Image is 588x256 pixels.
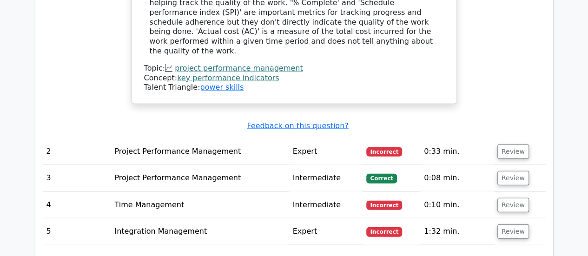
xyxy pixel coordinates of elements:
button: Review [497,171,529,185]
td: Intermediate [289,192,363,218]
td: Expert [289,218,363,245]
td: 5 [43,218,111,245]
a: key performance indicators [177,73,279,82]
a: power skills [200,83,244,92]
span: Incorrect [366,227,402,236]
td: Intermediate [289,165,363,191]
div: Talent Triangle: [144,64,444,92]
span: Incorrect [366,147,402,157]
div: Concept: [144,73,444,83]
td: 0:08 min. [420,165,494,191]
td: Project Performance Management [111,165,289,191]
a: project performance management [175,64,303,72]
td: 4 [43,192,111,218]
td: 3 [43,165,111,191]
a: Feedback on this question? [247,121,348,130]
td: 2 [43,138,111,165]
td: Time Management [111,192,289,218]
span: Incorrect [366,201,402,210]
td: 1:32 min. [420,218,494,245]
td: Expert [289,138,363,165]
td: Integration Management [111,218,289,245]
div: Topic: [144,64,444,73]
button: Review [497,224,529,239]
td: Project Performance Management [111,138,289,165]
span: Correct [366,174,396,183]
td: 0:33 min. [420,138,494,165]
button: Review [497,144,529,159]
td: 0:10 min. [420,192,494,218]
button: Review [497,198,529,212]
